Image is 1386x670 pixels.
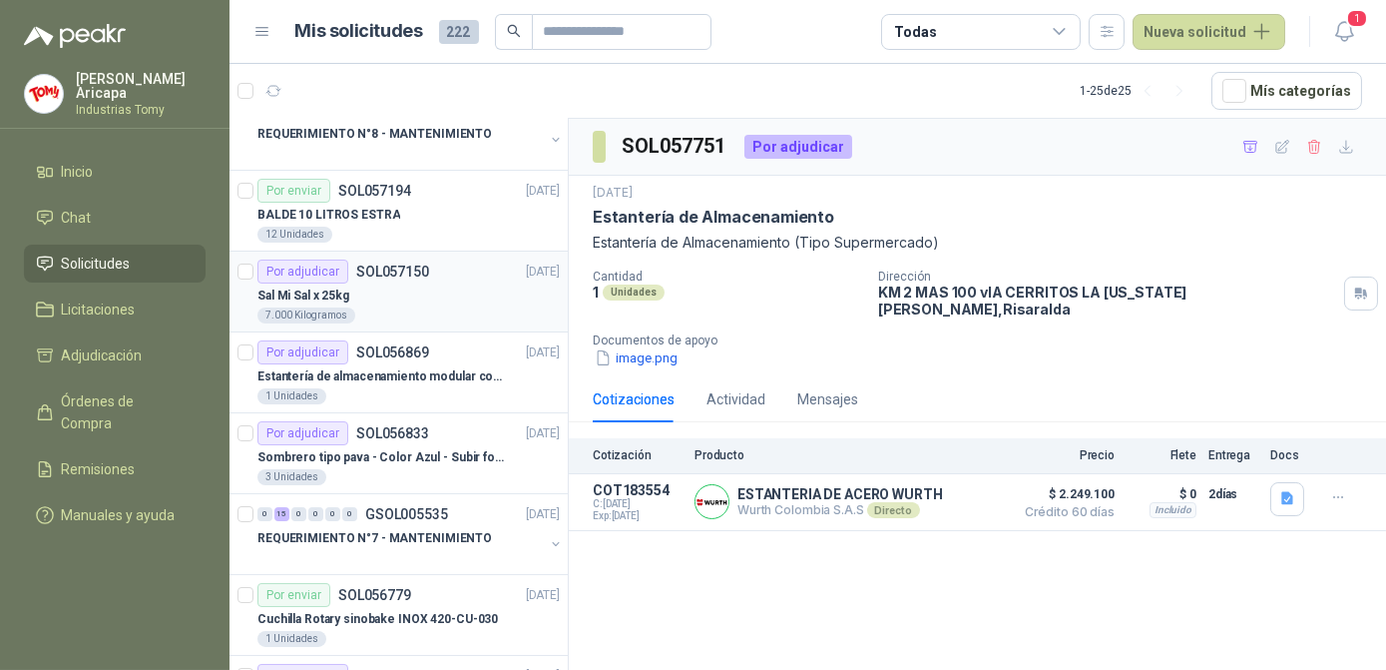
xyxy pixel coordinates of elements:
[62,344,143,366] span: Adjudicación
[230,171,568,252] a: Por enviarSOL057194[DATE] BALDE 10 LITROS ESTRA12 Unidades
[257,260,348,284] div: Por adjudicar
[257,610,498,629] p: Cuchilla Rotary sinobake INOX 420-CU-030
[1326,14,1362,50] button: 1
[603,285,665,301] div: Unidades
[24,496,206,534] a: Manuales y ayuda
[25,75,63,113] img: Company Logo
[338,588,411,602] p: SOL056779
[24,199,206,237] a: Chat
[593,207,834,228] p: Estantería de Almacenamiento
[230,333,568,413] a: Por adjudicarSOL056869[DATE] Estantería de almacenamiento modular con organizadores abiertos1 Uni...
[1080,75,1195,107] div: 1 - 25 de 25
[257,529,492,548] p: REQUERIMIENTO N°7 - MANTENIMIENTO
[62,299,136,321] span: Licitaciones
[257,179,330,203] div: Por enviar
[737,502,943,518] p: Wurth Colombia S.A.S
[622,131,728,162] h3: SOL057751
[744,135,852,159] div: Por adjudicar
[274,507,289,521] div: 15
[356,426,429,440] p: SOL056833
[1127,448,1196,462] p: Flete
[593,510,683,522] span: Exp: [DATE]
[365,507,448,521] p: GSOL005535
[338,184,411,198] p: SOL057194
[257,388,326,404] div: 1 Unidades
[257,125,492,144] p: REQUERIMIENTO N°8 - MANTENIMIENTO
[257,227,332,243] div: 12 Unidades
[257,507,272,521] div: 0
[593,334,1378,347] p: Documentos de apoyo
[1133,14,1285,50] button: Nueva solicitud
[342,507,357,521] div: 0
[797,388,858,410] div: Mensajes
[257,308,355,324] div: 7.000 Kilogramos
[439,20,479,44] span: 222
[1208,448,1258,462] p: Entrega
[308,507,323,521] div: 0
[230,252,568,333] a: Por adjudicarSOL057150[DATE] Sal Mi Sal x 25kg7.000 Kilogramos
[593,482,683,498] p: COT183554
[24,336,206,374] a: Adjudicación
[257,469,326,485] div: 3 Unidades
[257,448,506,467] p: Sombrero tipo pava - Color Azul - Subir foto
[593,270,862,284] p: Cantidad
[62,207,92,229] span: Chat
[24,291,206,329] a: Licitaciones
[593,232,1362,254] p: Estantería de Almacenamiento (Tipo Supermercado)
[62,390,187,434] span: Órdenes de Compra
[24,24,126,48] img: Logo peakr
[24,450,206,488] a: Remisiones
[291,507,306,521] div: 0
[1150,502,1196,518] div: Incluido
[593,284,599,301] p: 1
[593,347,680,368] button: image.png
[62,504,176,526] span: Manuales y ayuda
[593,498,683,510] span: C: [DATE]
[1127,482,1196,506] p: $ 0
[356,345,429,359] p: SOL056869
[24,245,206,283] a: Solicitudes
[230,413,568,494] a: Por adjudicarSOL056833[DATE] Sombrero tipo pava - Color Azul - Subir foto3 Unidades
[1211,72,1362,110] button: Mís categorías
[593,388,675,410] div: Cotizaciones
[257,287,349,306] p: Sal Mi Sal x 25kg
[257,421,348,445] div: Por adjudicar
[257,98,564,162] a: 0 0 2 0 0 0 GSOL005608[DATE] REQUERIMIENTO N°8 - MANTENIMIENTO
[878,270,1336,284] p: Dirección
[894,21,936,43] div: Todas
[62,161,94,183] span: Inicio
[1208,482,1258,506] p: 2 días
[526,343,560,362] p: [DATE]
[257,583,330,607] div: Por enviar
[325,507,340,521] div: 0
[356,265,429,279] p: SOL057150
[526,586,560,605] p: [DATE]
[507,24,521,38] span: search
[257,367,506,386] p: Estantería de almacenamiento modular con organizadores abiertos
[295,17,423,46] h1: Mis solicitudes
[257,206,400,225] p: BALDE 10 LITROS ESTRA
[1270,448,1310,462] p: Docs
[1015,448,1115,462] p: Precio
[257,340,348,364] div: Por adjudicar
[1015,482,1115,506] span: $ 2.249.100
[24,153,206,191] a: Inicio
[24,382,206,442] a: Órdenes de Compra
[230,575,568,656] a: Por enviarSOL056779[DATE] Cuchilla Rotary sinobake INOX 420-CU-0301 Unidades
[695,485,728,518] img: Company Logo
[526,182,560,201] p: [DATE]
[867,502,920,518] div: Directo
[694,448,1003,462] p: Producto
[257,502,564,566] a: 0 15 0 0 0 0 GSOL005535[DATE] REQUERIMIENTO N°7 - MANTENIMIENTO
[878,284,1336,318] p: KM 2 MAS 100 vIA CERRITOS LA [US_STATE] [PERSON_NAME] , Risaralda
[526,505,560,524] p: [DATE]
[593,448,683,462] p: Cotización
[1346,9,1368,28] span: 1
[62,458,136,480] span: Remisiones
[1015,506,1115,518] span: Crédito 60 días
[62,253,131,275] span: Solicitudes
[76,104,206,116] p: Industrias Tomy
[706,388,765,410] div: Actividad
[76,72,206,100] p: [PERSON_NAME] Aricapa
[737,486,943,502] p: ESTANTERIA DE ACERO WURTH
